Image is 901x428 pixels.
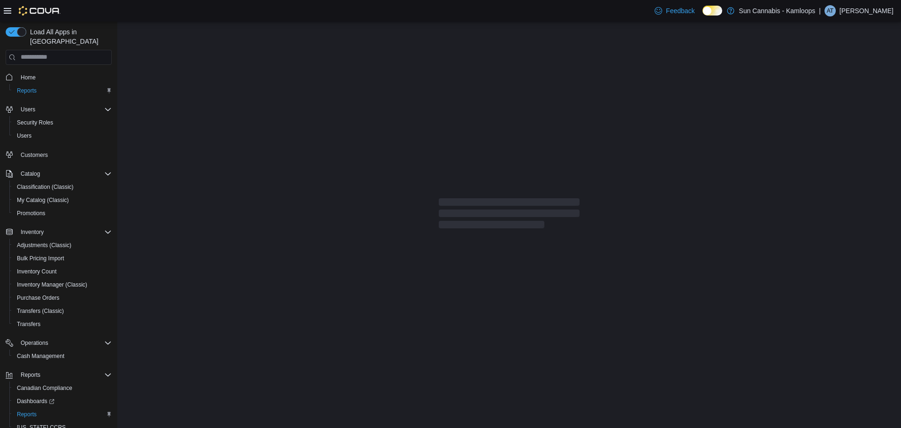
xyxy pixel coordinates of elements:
button: Operations [2,336,115,350]
button: Users [2,103,115,116]
button: Adjustments (Classic) [9,239,115,252]
span: Feedback [666,6,695,16]
a: Transfers (Classic) [13,305,68,317]
span: Customers [21,151,48,159]
button: Operations [17,337,52,349]
button: Users [9,129,115,142]
button: Users [17,104,39,115]
span: Loading [439,200,580,230]
button: Reports [9,408,115,421]
p: [PERSON_NAME] [840,5,893,16]
span: Promotions [13,208,112,219]
span: Catalog [21,170,40,178]
span: Inventory [17,226,112,238]
button: Home [2,70,115,84]
span: Transfers (Classic) [17,307,64,315]
button: Promotions [9,207,115,220]
a: Adjustments (Classic) [13,240,75,251]
span: Security Roles [13,117,112,128]
button: Customers [2,148,115,162]
a: Reports [13,409,40,420]
span: Customers [17,149,112,161]
p: | [819,5,821,16]
button: Transfers (Classic) [9,304,115,318]
a: Users [13,130,35,141]
span: Bulk Pricing Import [13,253,112,264]
span: Transfers (Classic) [13,305,112,317]
span: AT [827,5,833,16]
a: Dashboards [13,396,58,407]
span: Transfers [17,320,40,328]
a: Dashboards [9,395,115,408]
button: Inventory Count [9,265,115,278]
a: Canadian Compliance [13,382,76,394]
span: Reports [17,411,37,418]
a: My Catalog (Classic) [13,195,73,206]
a: Inventory Count [13,266,61,277]
img: Cova [19,6,61,16]
button: My Catalog (Classic) [9,194,115,207]
span: Bulk Pricing Import [17,255,64,262]
span: Users [21,106,35,113]
a: Promotions [13,208,49,219]
span: Adjustments (Classic) [17,241,71,249]
a: Purchase Orders [13,292,63,303]
button: Purchase Orders [9,291,115,304]
span: Users [13,130,112,141]
span: Reports [13,409,112,420]
a: Cash Management [13,350,68,362]
span: Users [17,132,31,140]
button: Catalog [2,167,115,180]
button: Reports [9,84,115,97]
button: Transfers [9,318,115,331]
span: Cash Management [13,350,112,362]
span: My Catalog (Classic) [13,195,112,206]
span: Operations [21,339,48,347]
a: Reports [13,85,40,96]
span: Classification (Classic) [17,183,74,191]
span: Inventory Manager (Classic) [13,279,112,290]
span: Canadian Compliance [17,384,72,392]
span: Users [17,104,112,115]
button: Cash Management [9,350,115,363]
button: Reports [17,369,44,381]
a: Security Roles [13,117,57,128]
a: Classification (Classic) [13,181,77,193]
span: Operations [17,337,112,349]
span: Inventory [21,228,44,236]
a: Customers [17,149,52,161]
button: Security Roles [9,116,115,129]
a: Inventory Manager (Classic) [13,279,91,290]
button: Bulk Pricing Import [9,252,115,265]
div: Amanda Toms [825,5,836,16]
span: Transfers [13,319,112,330]
a: Bulk Pricing Import [13,253,68,264]
span: My Catalog (Classic) [17,196,69,204]
span: Promotions [17,210,46,217]
span: Adjustments (Classic) [13,240,112,251]
span: Reports [17,87,37,94]
a: Transfers [13,319,44,330]
span: Purchase Orders [17,294,60,302]
span: Reports [13,85,112,96]
span: Reports [17,369,112,381]
span: Canadian Compliance [13,382,112,394]
span: Dashboards [13,396,112,407]
span: Cash Management [17,352,64,360]
span: Home [21,74,36,81]
span: Load All Apps in [GEOGRAPHIC_DATA] [26,27,112,46]
p: Sun Cannabis - Kamloops [739,5,816,16]
button: Catalog [17,168,44,179]
button: Inventory [17,226,47,238]
input: Dark Mode [702,6,722,16]
span: Home [17,71,112,83]
button: Inventory Manager (Classic) [9,278,115,291]
span: Purchase Orders [13,292,112,303]
span: Inventory Count [13,266,112,277]
span: Reports [21,371,40,379]
button: Reports [2,368,115,381]
button: Canadian Compliance [9,381,115,395]
span: Inventory Count [17,268,57,275]
a: Feedback [651,1,698,20]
